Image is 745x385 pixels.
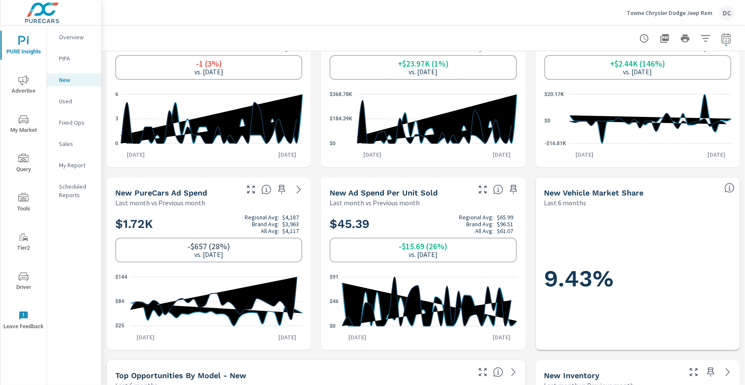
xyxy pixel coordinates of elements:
[59,140,94,148] p: Sales
[282,221,299,227] p: $3,963
[115,274,127,280] text: $144
[398,59,449,68] h6: +$23.97K (1%)
[115,91,118,97] text: 6
[721,365,735,379] a: See more details in report
[497,227,514,234] p: $61.07
[3,36,44,57] span: PURE Insights
[115,371,246,380] h5: Top Opportunities by Model - New
[687,365,701,379] button: Make Fullscreen
[47,159,101,172] div: My Report
[59,33,94,41] p: Overview
[330,188,438,197] h5: New Ad Spend Per Unit Sold
[3,271,44,292] span: Driver
[115,214,302,234] h2: $1.72K
[342,333,372,341] p: [DATE]
[261,184,272,195] span: Total cost of media for all PureCars channels for the selected dealership group over the selected...
[623,68,652,76] p: vs. [DATE]
[357,150,387,159] p: [DATE]
[245,214,279,221] p: Regional Avg:
[115,116,118,122] text: 3
[282,227,299,234] p: $4,117
[544,371,600,380] h5: New Inventory
[711,45,728,52] p: $1,510
[507,183,520,196] span: Save this to your personalized report
[544,118,550,124] text: $0
[121,150,151,159] p: [DATE]
[475,227,494,234] p: All Avg:
[570,150,599,159] p: [DATE]
[330,214,517,234] h2: $45.39
[59,161,94,169] p: My Report
[59,182,94,199] p: Scheduled Reports
[293,45,299,52] p: 67
[409,68,438,76] p: vs. [DATE]
[330,91,352,97] text: $368.78K
[544,198,587,208] p: Last 6 months
[272,150,302,159] p: [DATE]
[330,298,339,304] text: $46
[194,251,223,258] p: vs. [DATE]
[409,251,438,258] p: vs. [DATE]
[47,52,101,65] div: PIPA
[627,9,713,17] p: Towne Chrysler Dodge Jeep Ram
[0,26,47,340] div: nav menu
[719,5,735,20] div: DC
[3,154,44,175] span: Query
[252,221,279,227] p: Brand Avg:
[690,45,708,52] p: All Avg:
[47,73,101,86] div: New
[544,264,731,293] h1: 9.43%
[610,59,665,68] h6: +$2.44K (146%)
[476,365,490,379] button: Make Fullscreen
[47,137,101,150] div: Sales
[3,193,44,214] span: Tools
[115,198,205,208] p: Last month vs Previous month
[261,227,279,234] p: All Avg:
[196,59,222,68] h6: -1 (3%)
[3,232,44,253] span: Tier2
[59,54,94,63] p: PIPA
[704,365,718,379] span: Save this to your personalized report
[59,97,94,105] p: Used
[3,114,44,135] span: My Market
[282,214,299,221] p: $4,187
[131,333,161,341] p: [DATE]
[3,311,44,332] span: Leave Feedback
[677,30,694,47] button: Print Report
[115,323,124,329] text: $25
[330,274,339,280] text: $91
[47,180,101,201] div: Scheduled Reports
[244,183,258,196] button: Make Fullscreen
[476,183,490,196] button: Make Fullscreen
[330,140,336,146] text: $0
[718,30,735,47] button: Select Date Range
[697,30,714,47] button: Apply Filters
[330,116,352,122] text: $184.39K
[487,333,517,341] p: [DATE]
[544,140,566,146] text: -$16.81K
[725,183,735,193] span: Dealer Sales within ZipCode / Total Market Sales. [Market = within dealer PMA (or 60 miles if no ...
[115,299,124,305] text: $84
[47,116,101,129] div: Fixed Ops
[330,323,336,329] text: $0
[544,188,644,197] h5: New Vehicle Market Share
[194,68,223,76] p: vs. [DATE]
[59,76,94,84] p: New
[271,45,289,52] p: All Avg:
[115,188,207,197] h5: New PureCars Ad Spend
[701,150,731,159] p: [DATE]
[466,221,494,227] p: Brand Avg:
[292,183,306,196] a: See more details in report
[497,221,514,227] p: $96.51
[3,75,44,96] span: Advertise
[493,367,503,377] span: Find the biggest opportunities within your model lineup by seeing how each model is selling in yo...
[272,333,302,341] p: [DATE]
[497,214,514,221] p: $65.99
[115,140,118,146] text: 0
[47,95,101,108] div: Used
[330,198,420,208] p: Last month vs Previous month
[459,214,494,221] p: Regional Avg:
[544,91,564,97] text: $20.17K
[47,31,101,44] div: Overview
[487,150,517,159] p: [DATE]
